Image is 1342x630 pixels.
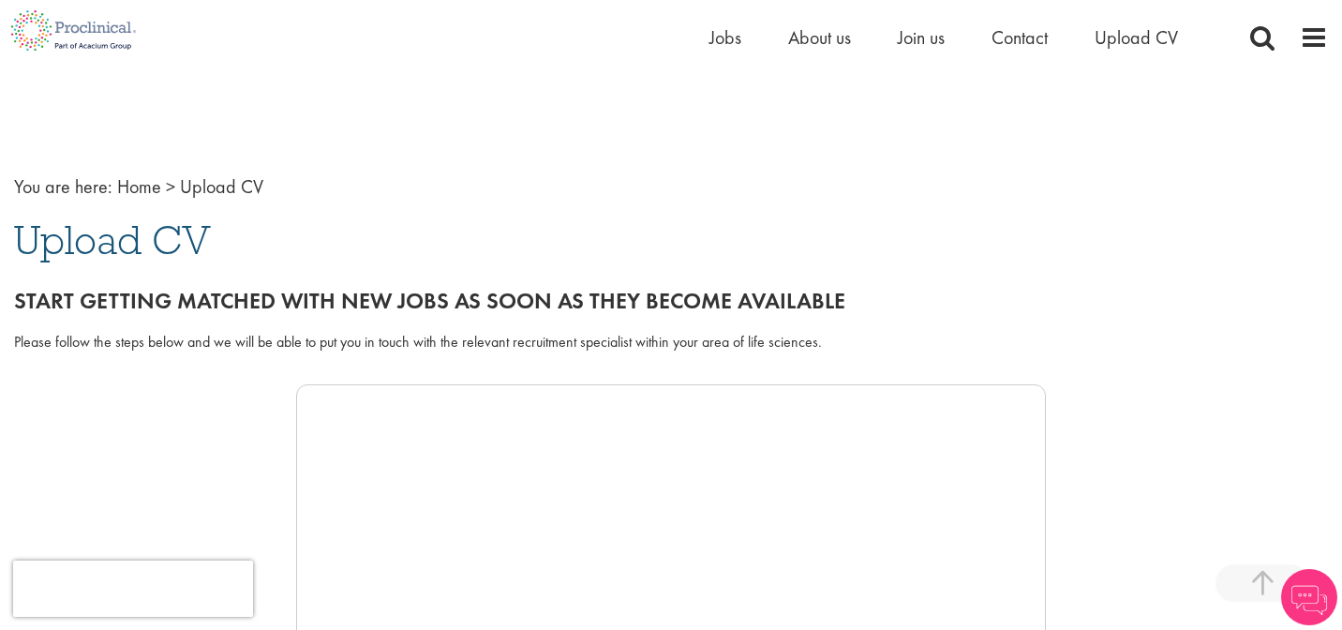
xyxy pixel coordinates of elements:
[14,289,1328,313] h2: Start getting matched with new jobs as soon as they become available
[180,174,263,199] span: Upload CV
[13,561,253,617] iframe: reCAPTCHA
[14,332,1328,353] div: Please follow the steps below and we will be able to put you in touch with the relevant recruitme...
[14,215,211,265] span: Upload CV
[166,174,175,199] span: >
[709,25,741,50] a: Jobs
[992,25,1048,50] a: Contact
[1095,25,1178,50] a: Upload CV
[1281,569,1337,625] img: Chatbot
[14,174,112,199] span: You are here:
[117,174,161,199] a: breadcrumb link
[898,25,945,50] a: Join us
[788,25,851,50] a: About us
